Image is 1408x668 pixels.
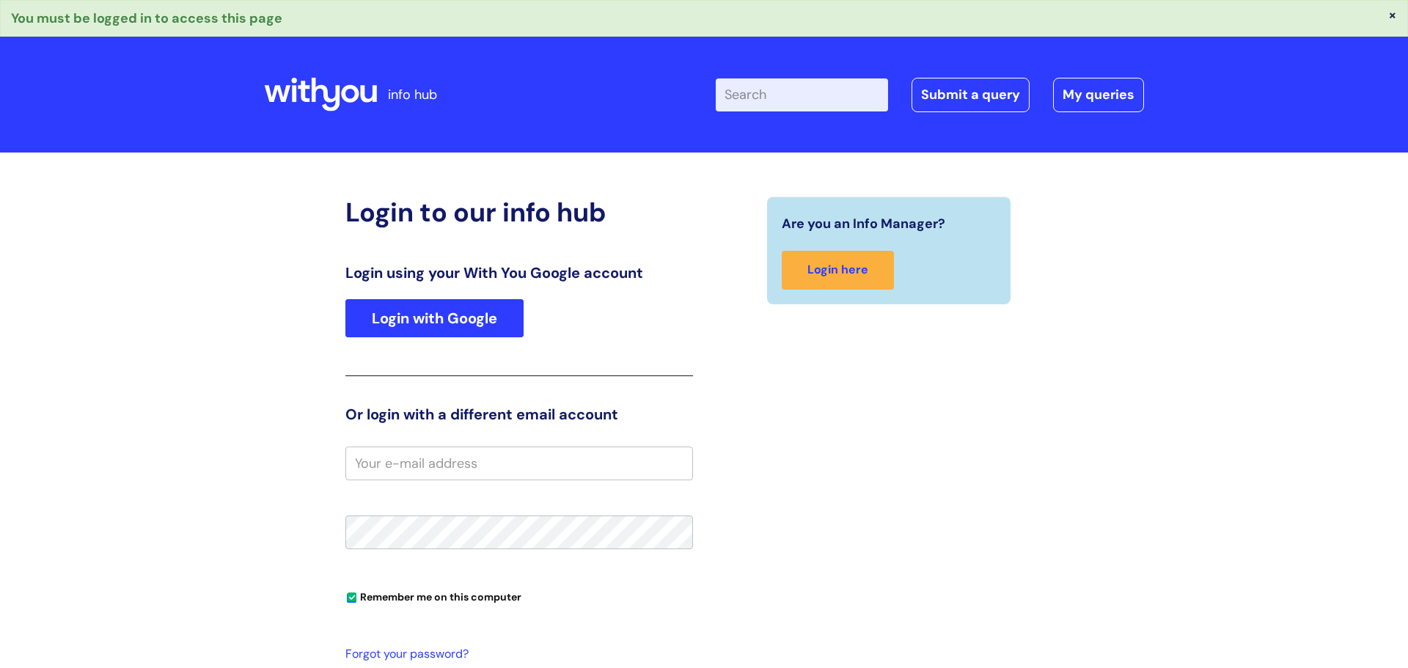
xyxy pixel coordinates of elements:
h3: Login using your With You Google account [345,264,693,282]
button: × [1388,8,1397,21]
input: Remember me on this computer [347,593,356,603]
a: Login with Google [345,299,524,337]
input: Search [716,78,888,111]
label: Remember me on this computer [345,587,521,603]
a: Login here [782,251,894,290]
h2: Login to our info hub [345,197,693,228]
input: Your e-mail address [345,447,693,480]
h3: Or login with a different email account [345,405,693,423]
span: Are you an Info Manager? [782,212,945,235]
div: You can uncheck this option if you're logging in from a shared device [345,584,693,608]
p: info hub [388,83,437,106]
a: My queries [1053,78,1144,111]
a: Submit a query [912,78,1030,111]
a: Forgot your password? [345,644,686,665]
